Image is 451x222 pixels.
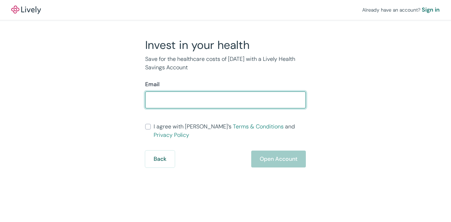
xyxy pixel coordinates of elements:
[233,123,284,130] a: Terms & Conditions
[154,122,306,139] span: I agree with [PERSON_NAME]’s and
[145,151,175,167] button: Back
[145,38,306,52] h2: Invest in your health
[145,80,160,89] label: Email
[11,6,41,14] a: LivelyLively
[422,6,440,14] a: Sign in
[11,6,41,14] img: Lively
[145,55,306,72] p: Save for the healthcare costs of [DATE] with a Lively Health Savings Account
[154,131,189,139] a: Privacy Policy
[362,6,440,14] div: Already have an account?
